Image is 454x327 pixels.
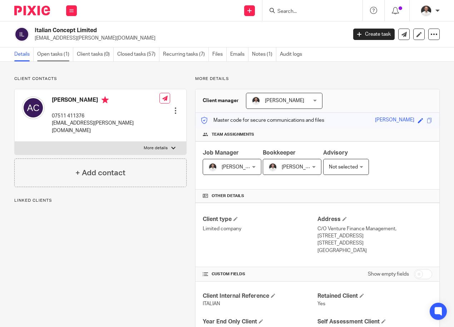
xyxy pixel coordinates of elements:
h4: Year End Only Client [203,318,317,326]
a: Create task [353,29,395,40]
span: Bookkeeper [263,150,296,156]
h4: [PERSON_NAME] [52,96,159,105]
h4: Client type [203,216,317,223]
p: Client contacts [14,76,187,82]
p: [EMAIL_ADDRESS][PERSON_NAME][DOMAIN_NAME] [52,120,159,134]
img: dom%20slack.jpg [252,96,260,105]
a: Closed tasks (57) [117,47,159,61]
a: Client tasks (0) [77,47,114,61]
input: Search [277,9,341,15]
img: dom%20slack.jpg [268,163,277,171]
span: [PERSON_NAME] [265,98,304,103]
p: C/O Venture Finance Management, [STREET_ADDRESS] [317,225,432,240]
a: Files [212,47,227,61]
p: Limited company [203,225,317,232]
h4: CUSTOM FIELDS [203,271,317,277]
a: Open tasks (1) [37,47,73,61]
label: Show empty fields [368,271,409,278]
p: [EMAIL_ADDRESS][PERSON_NAME][DOMAIN_NAME] [35,35,342,42]
p: More details [144,145,168,151]
a: Recurring tasks (7) [163,47,209,61]
a: Details [14,47,34,61]
span: Job Manager [203,150,239,156]
p: [GEOGRAPHIC_DATA] [317,247,432,254]
a: Notes (1) [252,47,276,61]
i: Primary [102,96,109,104]
h4: Client Internal Reference [203,292,317,300]
p: Linked clients [14,198,187,203]
img: dom%20slack.jpg [420,5,432,16]
img: dom%20slack.jpg [208,163,217,171]
p: Master code for secure communications and files [201,117,324,124]
h4: Self Assessment Client [317,318,432,326]
h2: Italian Concept Limited [35,27,281,34]
h4: Address [317,216,432,223]
p: [STREET_ADDRESS] [317,240,432,247]
span: [PERSON_NAME] [282,165,321,170]
span: Team assignments [212,132,254,137]
p: More details [195,76,440,82]
span: Other details [212,193,244,199]
div: [PERSON_NAME] [375,116,414,125]
h4: Retained Client [317,292,432,300]
p: 07511 411376 [52,112,159,120]
span: Yes [317,301,325,306]
span: [PERSON_NAME] [222,165,261,170]
h4: + Add contact [75,167,125,178]
img: svg%3E [22,96,45,119]
h3: Client manager [203,97,239,104]
span: ITALIAN [203,301,220,306]
span: Not selected [329,165,358,170]
a: Emails [230,47,248,61]
span: Advisory [323,150,348,156]
img: svg%3E [14,27,29,42]
a: Audit logs [280,47,306,61]
img: Pixie [14,6,50,15]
